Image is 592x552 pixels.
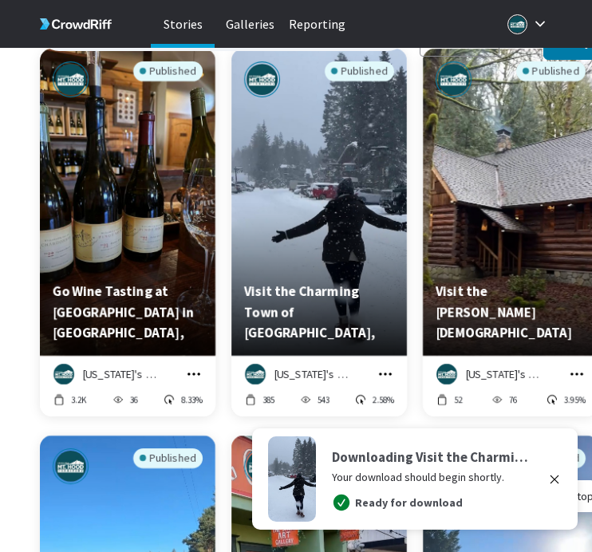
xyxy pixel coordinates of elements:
button: 76 [491,392,518,407]
a: Preview story titled 'Go Wine Tasting at Pete’s Mountain Vineyard in West Linn, Or' [40,345,215,359]
p: 2.58% [373,393,393,406]
span: Ready for download [332,493,531,512]
button: 8.33% [163,392,203,407]
p: 3.2K [71,393,86,406]
p: Visit the Charming Town of Government Camp, OR [244,281,394,343]
img: Oregon's Mt. Hood Territory [245,364,266,384]
p: 76 [509,393,517,406]
button: 52 [436,392,463,407]
img: Oregon's Mt. Hood Territory [244,448,280,484]
button: 3.2K [53,392,87,407]
p: 385 [262,393,274,406]
div: Published [325,61,394,81]
button: 385 [244,392,275,407]
div: Published [516,61,586,81]
button: 36 [112,392,139,407]
p: Go Wine Tasting at Pete’s Mountain Vineyard in West Linn, Or [53,281,203,343]
div: Published [133,448,203,468]
img: Logo for Oregon's Mt. Hood Territory [507,14,527,34]
img: Notification banner [268,436,316,522]
p: 8.33% [181,393,202,406]
img: Oregon's Mt. Hood Territory [53,61,89,97]
p: Visit the Steiner Church in Welches, OR [436,281,586,343]
img: Oregon's Mt. Hood Territory [53,448,89,484]
img: Oregon's Mt. Hood Territory [436,364,457,384]
p: [US_STATE]'s Mt. [GEOGRAPHIC_DATA] [465,366,546,382]
p: [US_STATE]'s Mt. [GEOGRAPHIC_DATA] [82,366,163,382]
div: Published [133,61,203,81]
p: 3.95% [564,393,585,406]
button: 2.58% [354,392,394,407]
button: 3.95% [546,392,586,407]
img: Oregon's Mt. Hood Territory [436,61,472,97]
p: 543 [318,393,330,406]
img: Oregon's Mt. Hood Territory [53,364,74,384]
button: 543 [299,392,330,407]
h4: Downloading Visit the Charming Town of Government Camp, [GEOGRAPHIC_DATA] [332,447,531,467]
a: Preview story titled 'Visit the Charming Town of Government Camp, OR ' [231,345,407,359]
p: Your download should begin shortly. [332,469,531,485]
p: 36 [130,393,138,406]
p: [US_STATE]'s Mt. [GEOGRAPHIC_DATA] [274,366,354,382]
p: 52 [454,393,462,406]
img: Oregon's Mt. Hood Territory [244,61,280,97]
